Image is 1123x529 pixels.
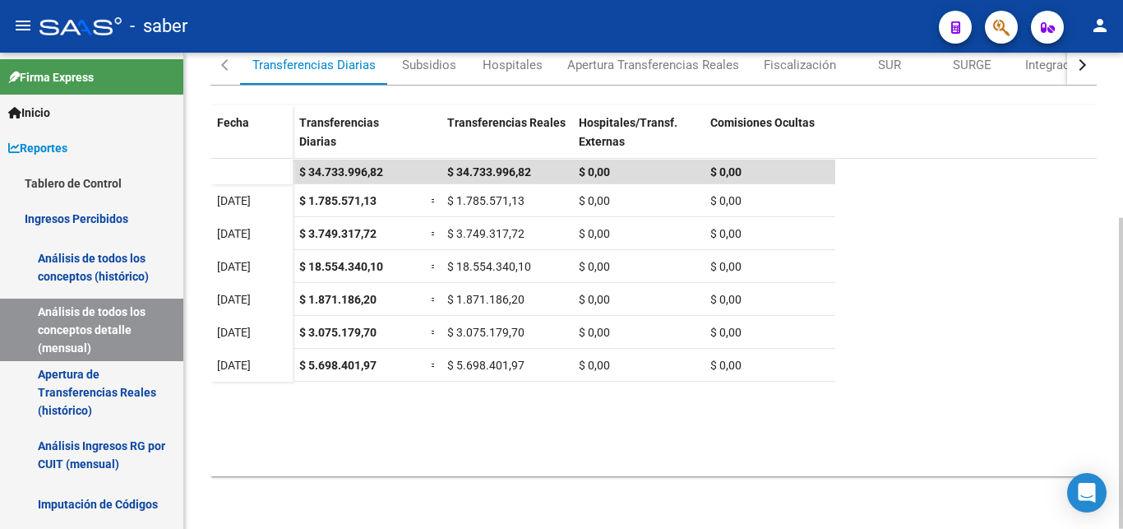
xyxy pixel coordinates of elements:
[13,16,33,35] mat-icon: menu
[217,359,251,372] span: [DATE]
[130,8,187,44] span: - saber
[8,104,50,122] span: Inicio
[431,326,437,339] span: =
[764,56,836,74] div: Fiscalización
[953,56,991,74] div: SURGE
[483,56,543,74] div: Hospitales
[299,359,377,372] span: $ 5.698.401,97
[447,165,531,179] span: $ 34.733.996,82
[299,227,377,240] span: $ 3.749.317,72
[1090,16,1110,35] mat-icon: person
[402,56,456,74] div: Subsidios
[441,105,572,174] datatable-header-cell: Transferencias Reales
[1067,473,1107,513] div: Open Intercom Messenger
[579,260,610,273] span: $ 0,00
[579,194,610,207] span: $ 0,00
[1025,56,1087,74] div: Integración
[447,227,525,240] span: $ 3.749.317,72
[210,105,293,174] datatable-header-cell: Fecha
[299,194,377,207] span: $ 1.785.571,13
[878,56,901,74] div: SUR
[447,260,531,273] span: $ 18.554.340,10
[217,293,251,306] span: [DATE]
[710,116,815,129] span: Comisiones Ocultas
[431,227,437,240] span: =
[8,139,67,157] span: Reportes
[710,293,742,306] span: $ 0,00
[217,116,249,129] span: Fecha
[299,326,377,339] span: $ 3.075.179,70
[710,326,742,339] span: $ 0,00
[447,293,525,306] span: $ 1.871.186,20
[567,56,739,74] div: Apertura Transferencias Reales
[217,260,251,273] span: [DATE]
[293,105,424,174] datatable-header-cell: Transferencias Diarias
[579,293,610,306] span: $ 0,00
[710,260,742,273] span: $ 0,00
[431,260,437,273] span: =
[299,293,377,306] span: $ 1.871.186,20
[252,56,376,74] div: Transferencias Diarias
[217,326,251,339] span: [DATE]
[710,165,742,179] span: $ 0,00
[710,227,742,240] span: $ 0,00
[447,194,525,207] span: $ 1.785.571,13
[710,359,742,372] span: $ 0,00
[579,165,610,179] span: $ 0,00
[704,105,835,174] datatable-header-cell: Comisiones Ocultas
[579,359,610,372] span: $ 0,00
[572,105,704,174] datatable-header-cell: Hospitales/Transf. Externas
[299,165,383,179] span: $ 34.733.996,82
[447,326,525,339] span: $ 3.075.179,70
[8,68,94,86] span: Firma Express
[217,194,251,207] span: [DATE]
[579,116,677,148] span: Hospitales/Transf. Externas
[299,260,383,273] span: $ 18.554.340,10
[579,227,610,240] span: $ 0,00
[447,116,566,129] span: Transferencias Reales
[431,359,437,372] span: =
[579,326,610,339] span: $ 0,00
[217,227,251,240] span: [DATE]
[431,293,437,306] span: =
[299,116,379,148] span: Transferencias Diarias
[447,359,525,372] span: $ 5.698.401,97
[431,194,437,207] span: =
[710,194,742,207] span: $ 0,00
